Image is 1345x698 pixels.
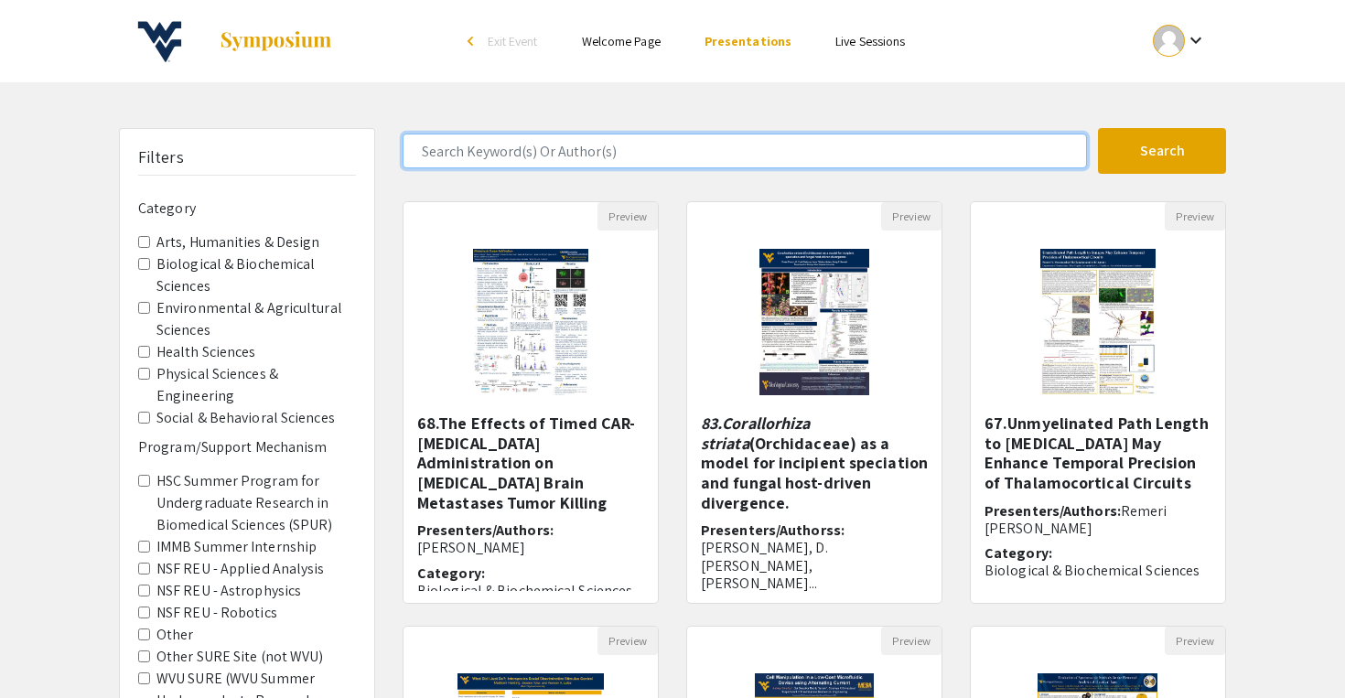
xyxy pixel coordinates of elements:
[156,341,256,363] label: Health Sciences
[156,253,356,297] label: Biological & Biochemical Sciences
[1022,231,1173,413] img: <p>67.Unmyelinated Path Length to Synapse May Enhance Temporal Precision of Thalamocortical Circu...
[417,564,485,583] span: Category:
[582,33,661,49] a: Welcome Page
[1165,202,1225,231] button: Preview
[138,199,356,217] h6: Category
[417,413,644,512] h5: 68.The Effects of Timed CAR-[MEDICAL_DATA] Administration on [MEDICAL_DATA] Brain Metastases Tumo...
[156,646,324,668] label: Other SURE Site (not WVU)
[1134,20,1226,61] button: Expand account dropdown
[119,18,200,64] img: 18th Annual Summer Undergraduate Research Symposium!
[881,202,941,231] button: Preview
[835,33,905,49] a: Live Sessions
[138,438,356,456] h6: Program/Support Mechanism
[985,502,1211,537] h6: Presenters/Authors:
[219,30,333,52] img: Symposium by ForagerOne
[119,18,333,64] a: 18th Annual Summer Undergraduate Research Symposium!
[156,363,356,407] label: Physical Sciences & Engineering
[468,36,479,47] div: arrow_back_ios
[403,134,1087,168] input: Search Keyword(s) Or Author(s)
[686,201,942,604] div: Open Presentation <p><em>83.Corallorhiza striata&nbsp;</em>(Orchidaceae) as a model for incipient...
[705,33,791,49] a: Presentations
[417,521,644,556] h6: Presenters/Authors:
[156,602,277,624] label: NSF REU - Robotics
[488,33,538,49] span: Exit Event
[156,470,356,536] label: HSC Summer Program for Undergraduate Research in Biomedical Sciences (SPUR)
[597,202,658,231] button: Preview
[985,562,1211,579] p: Biological & Biochemical Sciences
[701,413,928,512] h5: (Orchidaceae) as a model for incipient speciation and fungal host-driven divergence.
[455,231,606,413] img: <p>68.The Effects of Timed CAR-T Cell Administration on Breast Cancer Brain Metastases Tumor Kill...
[156,536,317,558] label: IMMB Summer Internship
[970,201,1226,604] div: Open Presentation <p>67.Unmyelinated Path Length to Synapse May Enhance Temporal Precision of Tha...
[138,147,184,167] h5: Filters
[156,297,356,341] label: Environmental & Agricultural Sciences
[14,616,78,684] iframe: Chat
[403,201,659,604] div: Open Presentation <p>68.The Effects of Timed CAR-T Cell Administration on Breast Cancer Brain Met...
[156,580,301,602] label: NSF REU - Astrophysics
[985,543,1052,563] span: Category:
[701,413,811,454] em: 83.Corallorhiza striata
[1098,128,1226,174] button: Search
[701,521,928,592] h6: Presenters/Authorss:
[701,538,828,592] span: [PERSON_NAME], D. [PERSON_NAME], [PERSON_NAME]...
[156,624,194,646] label: Other
[156,407,335,429] label: Social & Behavioral Sciences
[597,627,658,655] button: Preview
[417,538,525,557] span: [PERSON_NAME]
[881,627,941,655] button: Preview
[985,413,1211,492] h5: 67.Unmyelinated Path Length to [MEDICAL_DATA] May Enhance Temporal Precision of Thalamocortical C...
[156,558,325,580] label: NSF REU - Applied Analysis
[156,231,320,253] label: Arts, Humanities & Design
[741,231,888,413] img: <p><em>83.Corallorhiza striata&nbsp;</em>(Orchidaceae) as a model for incipient speciation and fu...
[417,582,644,599] p: Biological & Biochemical Sciences
[1165,627,1225,655] button: Preview
[1185,29,1207,51] mat-icon: Expand account dropdown
[985,501,1167,538] span: Remeri [PERSON_NAME]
